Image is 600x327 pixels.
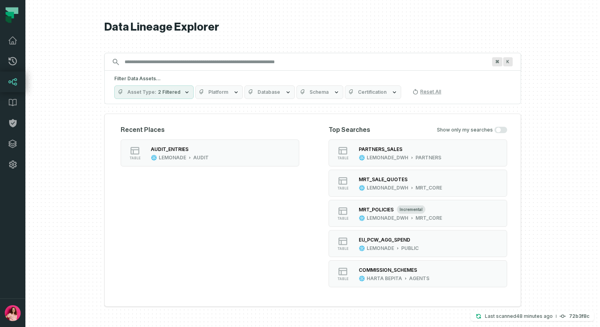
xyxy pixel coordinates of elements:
img: avatar of Ofir Ventura [5,305,21,321]
relative-time: Sep 1, 2025, 4:32 PM GMT+3 [516,313,553,319]
p: Last scanned [485,312,553,320]
span: Press ⌘ + K to focus the search bar [492,57,502,66]
button: Last scanned[DATE] 4:32:36 PM72b3f8c [471,312,594,321]
h1: Data Lineage Explorer [104,20,521,34]
span: Press ⌘ + K to focus the search bar [503,57,513,66]
h4: 72b3f8c [569,314,589,319]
